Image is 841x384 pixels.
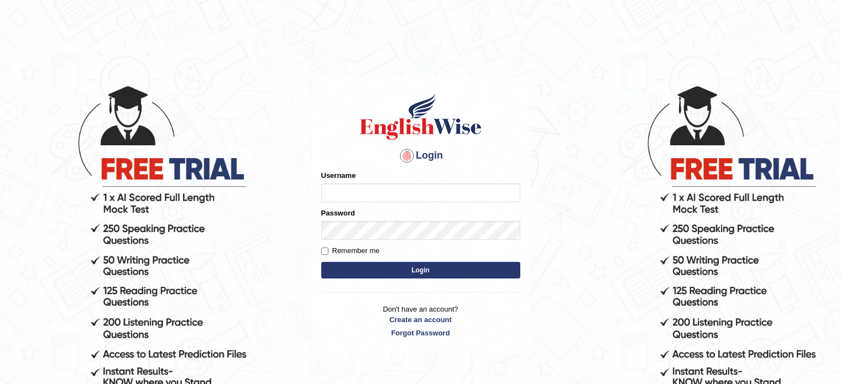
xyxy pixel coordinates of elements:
h4: Login [321,147,520,165]
a: Forgot Password [321,328,520,338]
input: Remember me [321,248,328,255]
a: Create an account [321,314,520,325]
img: Logo of English Wise sign in for intelligent practice with AI [358,92,484,141]
button: Login [321,262,520,278]
label: Username [321,170,356,181]
label: Password [321,208,355,218]
p: Don't have an account? [321,304,520,338]
label: Remember me [321,245,380,256]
